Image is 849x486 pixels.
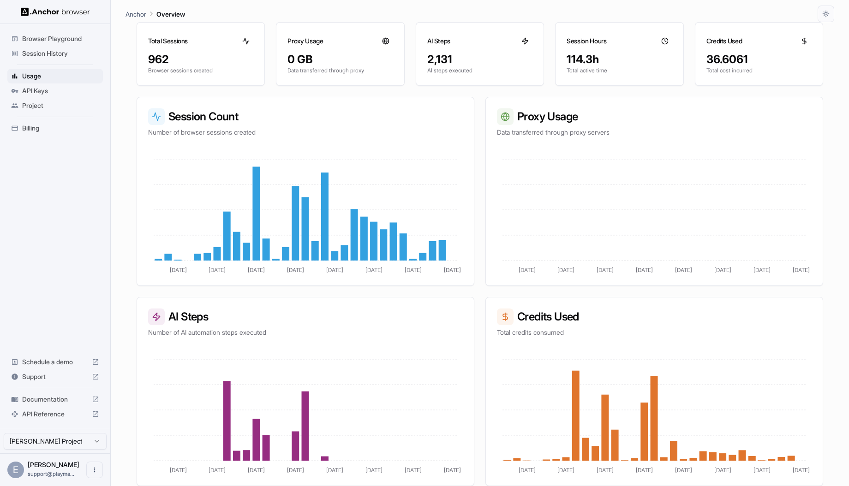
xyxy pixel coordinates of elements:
[7,355,103,369] div: Schedule a demo
[567,52,672,67] div: 114.3h
[675,467,692,474] tspan: [DATE]
[675,267,692,273] tspan: [DATE]
[170,267,187,273] tspan: [DATE]
[753,467,771,474] tspan: [DATE]
[148,36,188,46] h3: Total Sessions
[22,357,88,367] span: Schedule a demo
[706,52,812,67] div: 36.6061
[326,467,343,474] tspan: [DATE]
[148,128,463,137] p: Number of browser sessions created
[22,49,99,58] span: Session History
[156,9,185,19] p: Overview
[7,69,103,83] div: Usage
[7,31,103,46] div: Browser Playground
[567,36,606,46] h3: Session Hours
[148,67,253,74] p: Browser sessions created
[793,467,810,474] tspan: [DATE]
[22,409,88,419] span: API Reference
[86,462,103,478] button: Open menu
[22,372,88,381] span: Support
[365,267,383,273] tspan: [DATE]
[567,67,672,74] p: Total active time
[497,308,812,325] h3: Credits Used
[209,267,226,273] tspan: [DATE]
[706,67,812,74] p: Total cost incurred
[444,267,461,273] tspan: [DATE]
[148,328,463,337] p: Number of AI automation steps executed
[636,267,653,273] tspan: [DATE]
[28,461,79,468] span: Edward Sun
[7,121,103,136] div: Billing
[519,267,536,273] tspan: [DATE]
[248,467,265,474] tspan: [DATE]
[287,67,393,74] p: Data transferred through proxy
[427,67,532,74] p: AI steps executed
[365,467,383,474] tspan: [DATE]
[7,83,103,98] div: API Keys
[22,101,99,110] span: Project
[287,52,393,67] div: 0 GB
[22,34,99,43] span: Browser Playground
[287,467,304,474] tspan: [DATE]
[444,467,461,474] tspan: [DATE]
[287,267,304,273] tspan: [DATE]
[248,267,265,273] tspan: [DATE]
[22,124,99,133] span: Billing
[497,108,812,125] h3: Proxy Usage
[7,407,103,421] div: API Reference
[22,71,99,81] span: Usage
[209,467,226,474] tspan: [DATE]
[636,467,653,474] tspan: [DATE]
[793,267,810,273] tspan: [DATE]
[753,267,771,273] tspan: [DATE]
[22,86,99,95] span: API Keys
[148,108,463,125] h3: Session Count
[427,36,450,46] h3: AI Steps
[287,36,323,46] h3: Proxy Usage
[21,7,90,16] img: Anchor Logo
[326,267,343,273] tspan: [DATE]
[28,470,74,477] span: support@playmatic.ai
[714,467,731,474] tspan: [DATE]
[497,128,812,137] p: Data transferred through proxy servers
[427,52,532,67] div: 2,131
[405,267,422,273] tspan: [DATE]
[706,36,742,46] h3: Credits Used
[7,392,103,407] div: Documentation
[405,467,422,474] tspan: [DATE]
[7,46,103,61] div: Session History
[22,395,88,404] span: Documentation
[497,328,812,337] p: Total credits consumed
[148,52,253,67] div: 962
[7,98,103,113] div: Project
[519,467,536,474] tspan: [DATE]
[597,467,614,474] tspan: [DATE]
[148,308,463,325] h3: AI Steps
[126,9,185,19] nav: breadcrumb
[7,369,103,384] div: Support
[126,9,146,19] p: Anchor
[557,467,574,474] tspan: [DATE]
[597,267,614,273] tspan: [DATE]
[714,267,731,273] tspan: [DATE]
[557,267,574,273] tspan: [DATE]
[170,467,187,474] tspan: [DATE]
[7,462,24,478] div: E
